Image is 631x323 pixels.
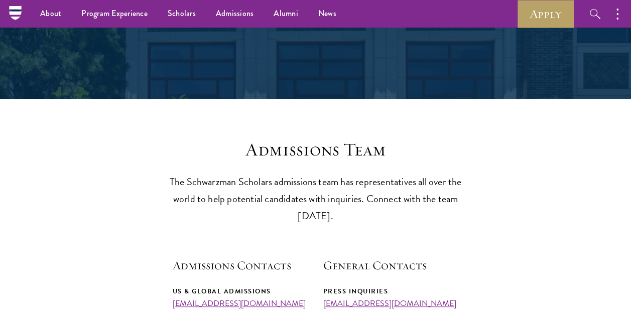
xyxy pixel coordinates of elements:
p: The Schwarzman Scholars admissions team has representatives all over the world to help potential ... [160,173,471,224]
a: [EMAIL_ADDRESS][DOMAIN_NAME] [173,297,306,309]
div: Press Inquiries [323,286,459,297]
h5: Admissions Contacts [173,257,308,274]
a: [EMAIL_ADDRESS][DOMAIN_NAME] [323,297,456,309]
h3: Admissions Team [160,139,471,160]
div: US & Global Admissions [173,286,308,297]
h5: General Contacts [323,257,459,274]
